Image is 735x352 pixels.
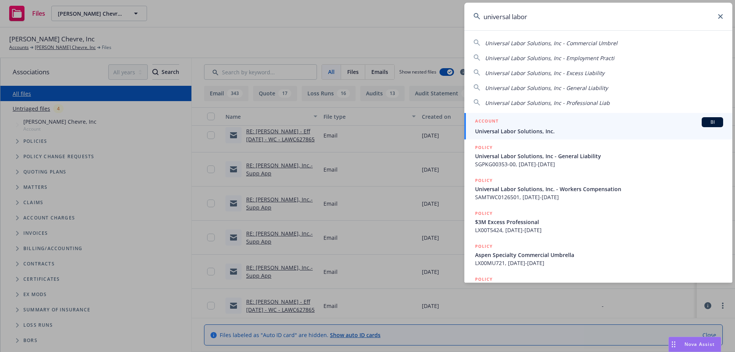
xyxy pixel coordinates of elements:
a: POLICY$3M Excess ProfessionalLX00T5424, [DATE]-[DATE] [464,205,732,238]
span: Aspen Specialty Commercial Umbrella [475,251,723,259]
span: BI [705,119,720,126]
span: Universal Labor Solutions, Inc. - Workers Compensation [475,185,723,193]
h5: POLICY [475,242,493,250]
span: Nova Assist [684,341,715,347]
input: Search... [464,3,732,30]
h5: POLICY [475,177,493,184]
span: Universal Labor Solutions, Inc - General Liability [475,152,723,160]
span: Universal Labor Solutions, Inc - Excess Liability [485,69,604,77]
span: LX00T5424, [DATE]-[DATE] [475,226,723,234]
h5: POLICY [475,144,493,151]
h5: ACCOUNT [475,117,498,126]
button: Nova Assist [668,337,721,352]
span: Universal Labor Solutions, Inc - Professional Liab [485,99,610,106]
span: LX00MU721, [DATE]-[DATE] [475,259,723,267]
div: Drag to move [669,337,678,352]
h5: POLICY [475,275,493,283]
a: POLICYUniversal Labor Solutions, Inc. - Workers CompensationSAMTWC0126501, [DATE]-[DATE] [464,172,732,205]
span: Universal Labor Solutions, Inc - Commercial Umbrel [485,39,617,47]
h5: POLICY [475,210,493,217]
a: POLICY [464,271,732,304]
span: Universal Labor Solutions, Inc. [475,127,723,135]
a: POLICYUniversal Labor Solutions, Inc - General LiabilitySGPKG00353-00, [DATE]-[DATE] [464,139,732,172]
span: Universal Labor Solutions, Inc - Employment Practi [485,54,614,62]
span: SAMTWC0126501, [DATE]-[DATE] [475,193,723,201]
span: $3M Excess Professional [475,218,723,226]
span: SGPKG00353-00, [DATE]-[DATE] [475,160,723,168]
a: ACCOUNTBIUniversal Labor Solutions, Inc. [464,113,732,139]
span: Universal Labor Solutions, Inc - General Liability [485,84,608,92]
a: POLICYAspen Specialty Commercial UmbrellaLX00MU721, [DATE]-[DATE] [464,238,732,271]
